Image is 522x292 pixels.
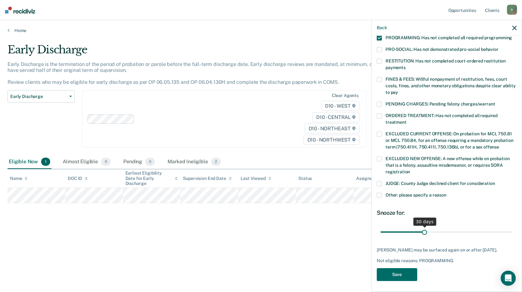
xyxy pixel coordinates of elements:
[5,7,35,14] img: Recidiviz
[298,176,312,181] div: Status
[377,25,387,30] button: Back
[41,158,50,166] span: 1
[507,5,517,15] div: D
[312,112,360,122] span: D10 - CENTRAL
[386,58,506,70] span: RESTITUTION: Has not completed court-ordered restitution payments
[10,94,67,99] span: Early Discharge
[61,155,112,169] div: Almost Eligible
[413,218,436,226] div: 30 days
[356,176,386,181] div: Assigned to
[377,247,517,253] div: [PERSON_NAME] may be surfaced again on or after [DATE].
[305,123,360,133] span: D10 - NORTHEAST
[166,155,222,169] div: Marked Ineligible
[377,258,517,263] div: Not eligible reasons: PROGRAMMING
[68,176,88,181] div: DOC ID
[501,271,516,286] div: Open Intercom Messenger
[377,268,417,281] button: Save
[8,155,51,169] div: Eligible Now
[8,28,514,33] a: Home
[183,176,232,181] div: Supervision End Date
[386,101,495,106] span: PENDING CHARGES: Pending felony charges/warrant
[386,192,446,197] span: Other: please specify a reason
[332,93,359,98] div: Clear agents
[386,131,513,149] span: EXCLUDED CURRENT OFFENSE: On probation for MCL 750.81 or MCL 750.84, for an offense requiring a m...
[386,181,495,186] span: JUDGE: County Judge declined client for consideration
[125,170,178,186] div: Earliest Eligibility Date for Early Discharge
[101,158,111,166] span: 0
[211,158,221,166] span: 2
[10,176,28,181] div: Name
[303,135,360,145] span: D10 - NORTHWEST
[386,47,498,52] span: PRO-SOCIAL: Has not demonstrated pro-social behavior
[386,77,516,95] span: FINES & FEES: Willful nonpayment of restitution, fees, court costs, fines, and other monetary obl...
[8,61,397,85] p: Early Discharge is the termination of the period of probation or parole before the full-term disc...
[145,158,155,166] span: 0
[321,101,360,111] span: D10 - WEST
[386,35,512,40] span: PROGRAMMING: Has not completed all required programming
[386,156,509,174] span: EXCLUDED NEW OFFENSE: A new offense while on probation that is a felony, assaultive misdemeanor, ...
[241,176,271,181] div: Last Viewed
[122,155,156,169] div: Pending
[377,209,517,216] div: Snooze for:
[8,43,399,61] div: Early Discharge
[386,113,498,125] span: ORDERED TREATMENT: Has not completed all required treatment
